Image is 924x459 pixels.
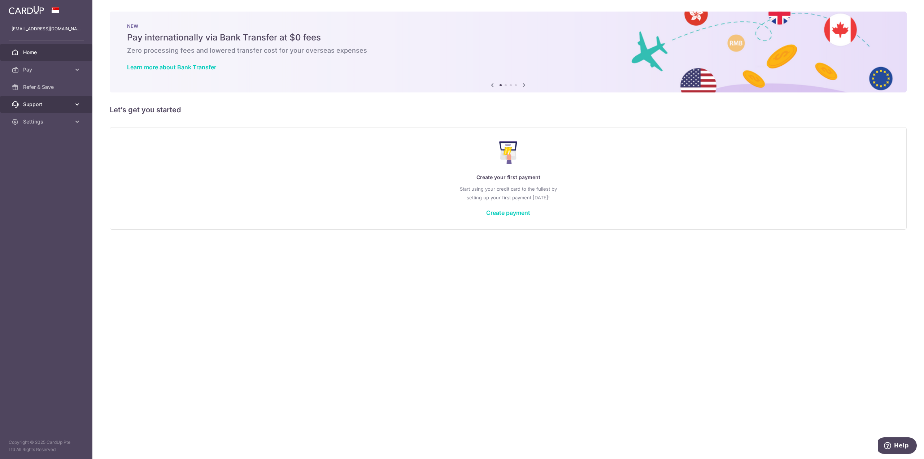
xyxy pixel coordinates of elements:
[23,66,71,73] span: Pay
[125,173,892,182] p: Create your first payment
[12,25,81,33] p: [EMAIL_ADDRESS][DOMAIN_NAME]
[127,23,889,29] p: NEW
[499,141,518,164] img: Make Payment
[125,185,892,202] p: Start using your credit card to the fullest by setting up your first payment [DATE]!
[127,64,216,71] a: Learn more about Bank Transfer
[486,209,530,216] a: Create payment
[23,118,71,125] span: Settings
[878,437,917,455] iframe: Opens a widget where you can find more information
[23,101,71,108] span: Support
[127,32,889,43] h5: Pay internationally via Bank Transfer at $0 fees
[23,49,71,56] span: Home
[23,83,71,91] span: Refer & Save
[9,6,44,14] img: CardUp
[110,104,907,116] h5: Let’s get you started
[127,46,889,55] h6: Zero processing fees and lowered transfer cost for your overseas expenses
[110,12,907,92] img: Bank transfer banner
